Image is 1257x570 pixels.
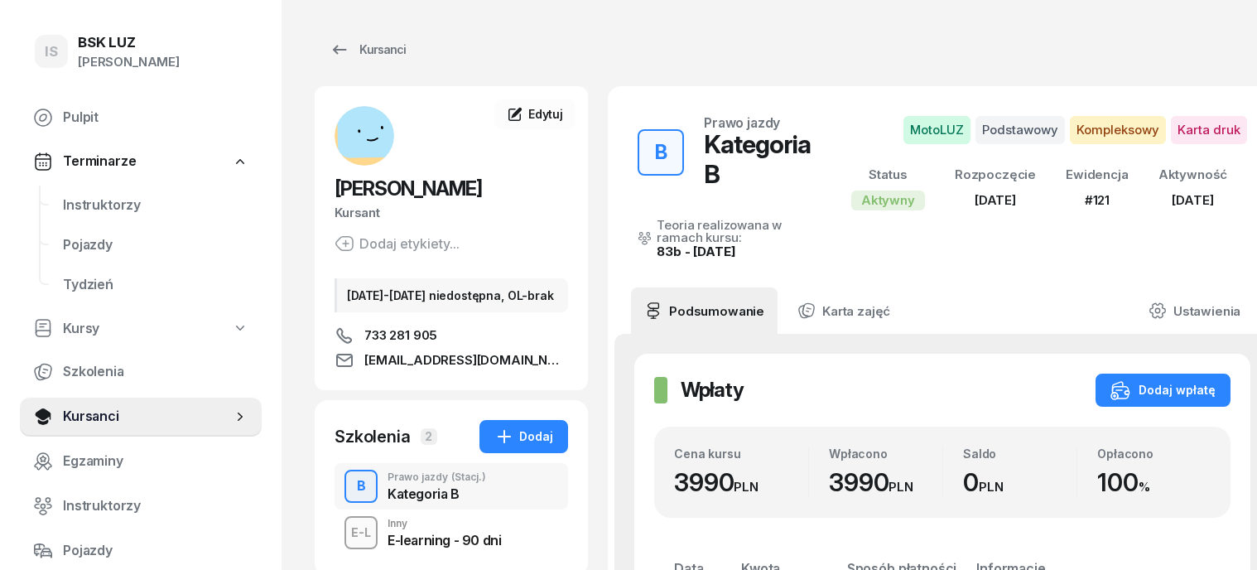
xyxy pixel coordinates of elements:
[388,519,501,529] div: Inny
[335,350,568,370] a: [EMAIL_ADDRESS][DOMAIN_NAME]
[315,33,421,66] a: Kursanci
[20,98,262,138] a: Pulpit
[903,116,1247,144] button: MotoLUZPodstawowyKompleksowyKarta druk
[364,350,568,370] span: [EMAIL_ADDRESS][DOMAIN_NAME]
[1097,447,1211,461] div: Opłacono
[979,479,1004,495] small: PLN
[657,219,812,244] div: Teoria realizowana w ramach kursu:
[963,447,1076,461] div: Saldo
[889,479,913,495] small: PLN
[364,326,437,345] span: 733 281 905
[335,326,568,345] a: 733 281 905
[955,164,1036,186] div: Rozpoczęcie
[335,510,568,556] button: E-LInnyE-learning - 90 dni
[638,129,684,176] button: B
[851,164,925,186] div: Status
[1070,116,1166,144] span: Kompleksowy
[494,427,553,447] div: Dodaj
[1085,192,1110,208] span: #121
[1158,190,1228,211] div: [DATE]
[20,310,262,348] a: Kursy
[704,116,780,129] div: Prawo jazdy
[63,451,248,472] span: Egzaminy
[63,151,136,172] span: Terminarze
[63,495,248,517] span: Instruktorzy
[63,234,248,256] span: Pojazdy
[479,420,568,453] button: Dodaj
[63,274,248,296] span: Tydzień
[631,287,778,334] a: Podsumowanie
[20,397,262,437] a: Kursanci
[388,487,486,500] div: Kategoria B
[388,472,486,482] div: Prawo jazdy
[421,428,437,445] span: 2
[63,107,248,128] span: Pulpit
[1171,116,1247,144] span: Karta druk
[63,195,248,216] span: Instruktorzy
[495,99,575,129] a: Edytuj
[344,516,378,549] button: E-L
[78,51,180,73] div: [PERSON_NAME]
[451,472,486,482] span: (Stacj.)
[1158,164,1228,186] div: Aktywność
[388,534,501,547] div: E-learning - 90 dni
[63,318,99,340] span: Kursy
[674,447,808,461] div: Cena kursu
[1097,467,1211,498] div: 100
[1096,374,1231,407] button: Dodaj wpłatę
[50,225,262,265] a: Pojazdy
[20,142,262,181] a: Terminarze
[20,442,262,481] a: Egzaminy
[674,467,808,498] div: 3990
[335,234,460,254] button: Dodaj etykiety...
[975,192,1016,208] span: [DATE]
[963,467,1076,498] div: 0
[975,116,1065,144] span: Podstawowy
[63,361,248,383] span: Szkolenia
[851,191,925,210] div: Aktywny
[344,470,378,503] button: B
[657,244,735,259] a: 83b - [DATE]
[704,129,812,189] div: Kategoria B
[344,522,378,543] div: E-L
[78,36,180,50] div: BSK LUZ
[50,186,262,225] a: Instruktorzy
[528,107,563,121] span: Edytuj
[648,136,674,169] div: B
[20,486,262,526] a: Instruktorzy
[1139,479,1150,495] small: %
[335,425,411,448] div: Szkolenia
[734,479,759,495] small: PLN
[784,287,903,334] a: Karta zajęć
[1110,380,1216,400] div: Dodaj wpłatę
[829,467,942,498] div: 3990
[681,377,744,403] h2: Wpłaty
[63,540,248,562] span: Pojazdy
[20,352,262,392] a: Szkolenia
[350,472,373,500] div: B
[330,40,406,60] div: Kursanci
[903,116,970,144] span: MotoLUZ
[335,463,568,510] button: BPrawo jazdy(Stacj.)Kategoria B
[50,265,262,305] a: Tydzień
[1135,287,1254,334] a: Ustawienia
[63,406,232,427] span: Kursanci
[829,447,942,461] div: Wpłacono
[45,45,58,59] span: IS
[335,176,482,200] span: [PERSON_NAME]
[335,278,568,312] div: [DATE]-[DATE] niedostępna, OL-brak
[335,202,568,224] div: Kursant
[1066,164,1129,186] div: Ewidencja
